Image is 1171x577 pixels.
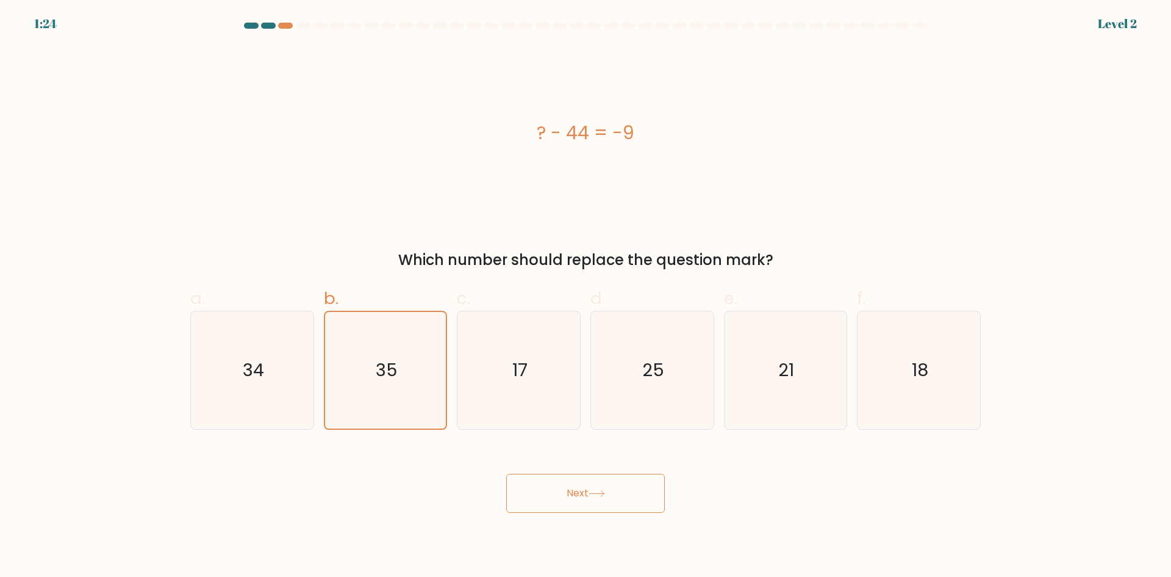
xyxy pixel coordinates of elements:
[512,358,528,382] text: 17
[324,286,338,310] span: b.
[457,286,470,310] span: c.
[376,358,397,382] text: 35
[590,286,605,310] span: d.
[34,15,57,33] div: 1:24
[1098,15,1137,33] div: Level 2
[779,358,795,382] text: 21
[243,358,264,382] text: 34
[912,358,928,382] text: 18
[506,474,665,513] button: Next
[724,286,737,310] span: e.
[857,286,865,310] span: f.
[190,286,205,310] span: a.
[642,358,664,382] text: 25
[198,249,973,271] div: Which number should replace the question mark?
[190,119,981,147] div: ? - 44 = -9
